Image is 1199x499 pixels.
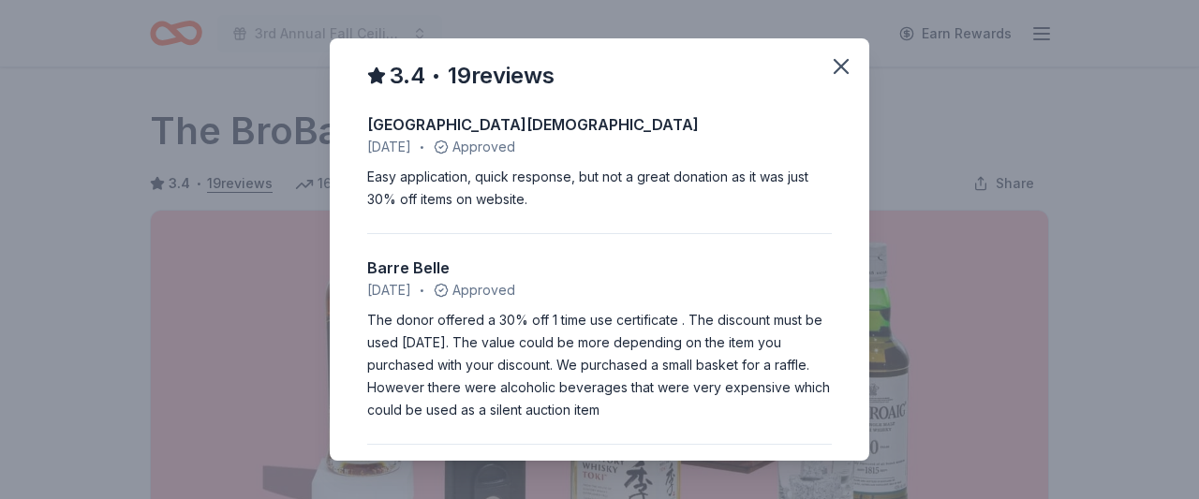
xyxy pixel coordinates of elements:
[367,309,832,421] div: The donor offered a 30% off 1 time use certificate . The discount must be used [DATE]. The value ...
[367,136,832,158] div: Approved
[390,61,425,91] span: 3.4
[420,139,424,154] span: •
[432,66,441,86] span: •
[367,136,411,158] span: [DATE]
[367,166,832,211] div: Easy application, quick response, but not a great donation as it was just 30% off items on website.
[367,113,832,136] div: [GEOGRAPHIC_DATA][DEMOGRAPHIC_DATA]
[367,279,411,301] span: [DATE]
[367,279,832,301] div: Approved
[367,257,832,279] div: Barre Belle
[420,283,424,298] span: •
[448,61,555,91] span: 19 reviews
